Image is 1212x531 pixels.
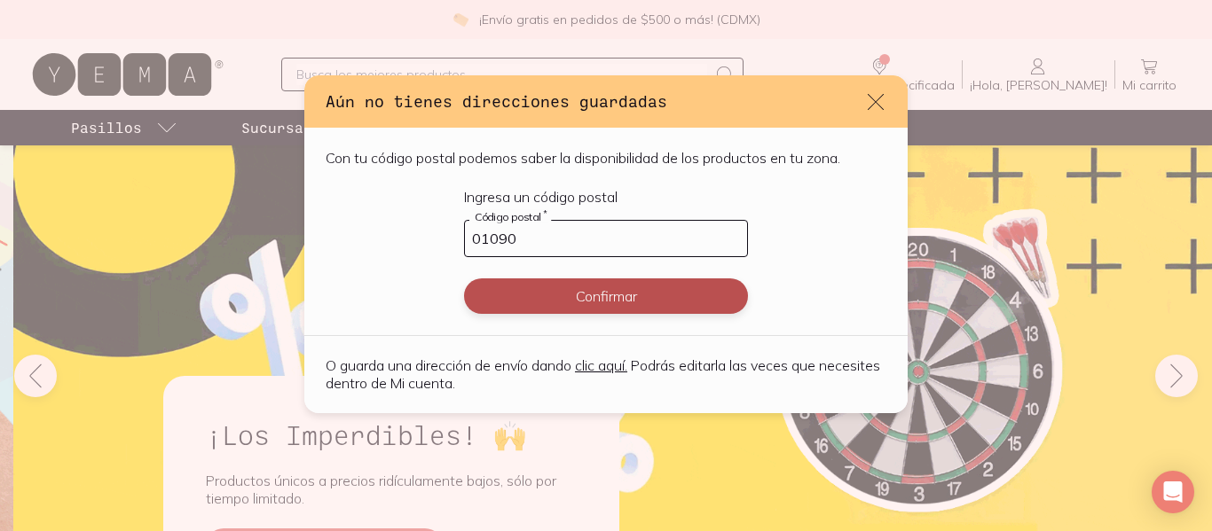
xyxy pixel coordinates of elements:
[1152,471,1194,513] div: Open Intercom Messenger
[464,278,748,314] button: Confirmar
[326,356,886,392] p: O guarda una dirección de envío dando Podrás editarla las veces que necesites dentro de Mi cuenta.
[326,90,865,113] h3: Aún no tienes direcciones guardadas
[326,149,886,167] p: Con tu código postal podemos saber la disponibilidad de los productos en tu zona.
[575,356,627,374] a: clic aquí.
[469,209,551,223] label: Código postal
[304,75,908,412] div: default
[464,188,748,206] p: Ingresa un código postal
